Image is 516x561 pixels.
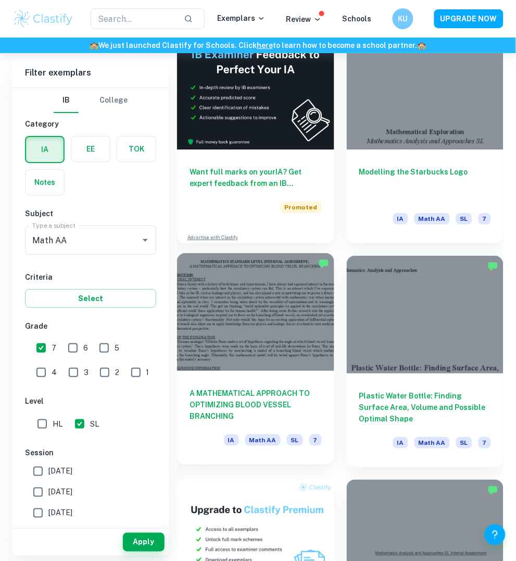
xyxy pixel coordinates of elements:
span: 7 [479,437,491,448]
span: [DATE] [48,466,72,477]
span: 7 [309,434,322,446]
h6: Modelling the Starbucks Logo [359,166,492,201]
span: HL [53,418,62,430]
h6: A MATHEMATICAL APPROACH TO OPTIMIZING BLOOD VESSEL BRANCHING [190,388,322,422]
a: Plastic Water Bottle: Finding Surface Area, Volume and Possible Optimal ShapeIAMath AASL7 [347,256,504,467]
span: SL [456,213,472,225]
img: Marked [319,258,329,269]
input: Search... [91,8,175,29]
h6: Filter exemplars [12,58,169,88]
span: Promoted [281,202,322,213]
span: 7 [52,342,56,354]
span: SL [287,434,303,446]
button: Open [138,233,153,247]
h6: Category [25,118,156,130]
span: 6 [83,342,88,354]
span: 4 [52,367,57,378]
span: IA [224,434,239,446]
button: IB [54,88,79,113]
a: A MATHEMATICAL APPROACH TO OPTIMIZING BLOOD VESSEL BRANCHINGIAMath AASL7 [177,256,334,467]
span: [DATE] [48,507,72,519]
span: IA [393,213,408,225]
span: SL [456,437,472,448]
span: 2 [115,367,119,378]
h6: Want full marks on your IA ? Get expert feedback from an IB examiner! [190,166,322,189]
a: Modelling the Starbucks LogoIAMath AASL7 [347,32,504,243]
span: 1 [146,367,149,378]
img: Clastify logo [12,8,74,29]
h6: We just launched Clastify for Schools. Click to learn how to become a school partner. [2,40,514,51]
button: UPGRADE NOW [434,9,504,28]
img: Thumbnail [177,32,334,149]
button: IA [26,137,64,162]
span: Math AA [414,213,450,225]
button: Help and Feedback [485,525,506,545]
h6: Criteria [25,271,156,283]
span: 7 [479,213,491,225]
span: 🏫 [418,41,426,49]
label: Type a subject [32,221,75,230]
h6: Grade [25,320,156,332]
span: Math AA [245,434,281,446]
h6: Plastic Water Bottle: Finding Surface Area, Volume and Possible Optimal Shape [359,390,492,425]
span: 5 [115,342,119,354]
button: EE [71,136,110,161]
h6: Subject [25,208,156,219]
p: Review [286,14,322,25]
p: Exemplars [217,13,266,24]
span: Math AA [414,437,450,448]
span: SL [90,418,99,430]
button: College [99,88,128,113]
a: Want full marks on yourIA? Get expert feedback from an IB examiner!PromotedAdvertise with Clastify [177,32,334,243]
img: Marked [488,261,498,271]
button: Notes [26,170,64,195]
span: 🏫 [90,41,98,49]
h6: Session [25,447,156,458]
a: Schools [343,15,372,23]
h6: KU [397,13,409,24]
span: [DATE] [48,487,72,498]
button: Select [25,289,156,308]
img: Marked [488,485,498,495]
a: Advertise with Clastify [187,234,238,241]
button: Apply [123,533,165,552]
button: TOK [117,136,156,161]
div: Filter type choice [54,88,128,113]
span: 3 [84,367,89,378]
span: IA [393,437,408,448]
a: here [257,41,273,49]
button: KU [393,8,413,29]
h6: Level [25,395,156,407]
